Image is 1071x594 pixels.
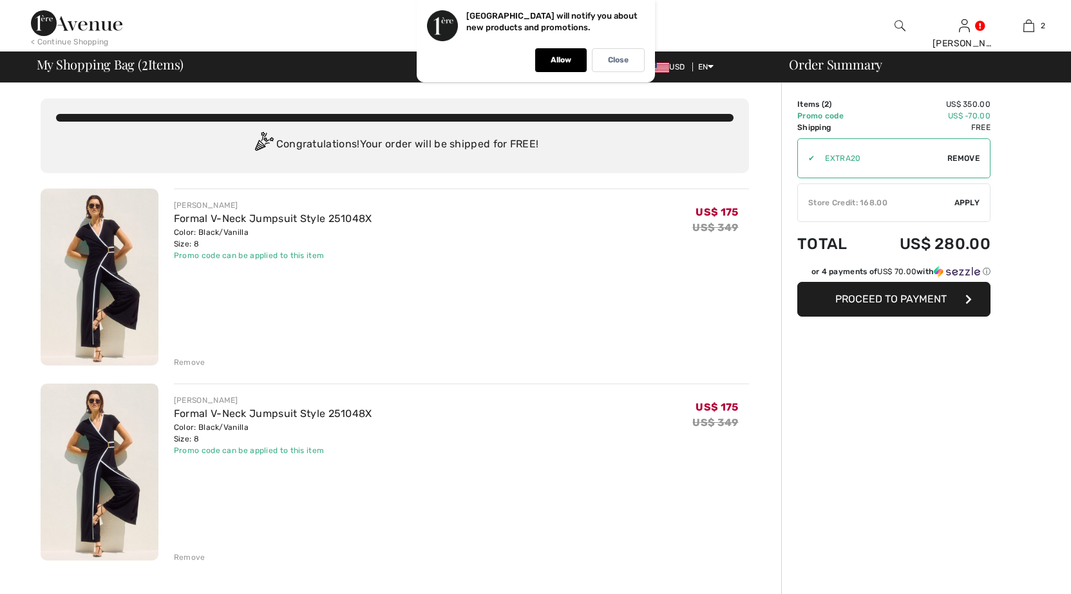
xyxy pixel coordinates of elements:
span: US$ 70.00 [877,267,916,276]
img: Sezzle [934,266,980,277]
img: My Bag [1023,18,1034,33]
span: Apply [954,197,980,209]
a: Formal V-Neck Jumpsuit Style 251048X [174,212,372,225]
span: US$ 175 [696,401,738,413]
div: Color: Black/Vanilla Size: 8 [174,227,372,250]
div: Store Credit: 168.00 [798,197,954,209]
td: US$ 280.00 [866,222,990,266]
div: or 4 payments ofUS$ 70.00withSezzle Click to learn more about Sezzle [797,266,990,282]
a: 2 [997,18,1060,33]
img: 1ère Avenue [31,10,122,36]
a: Formal V-Neck Jumpsuit Style 251048X [174,407,372,420]
div: [PERSON_NAME] [174,394,372,406]
img: US Dollar [649,62,669,73]
span: 2 [1041,20,1045,32]
span: Proceed to Payment [835,293,947,305]
button: Proceed to Payment [797,282,990,317]
span: 2 [142,55,148,71]
td: Total [797,222,866,266]
span: 2 [824,100,829,109]
div: Promo code can be applied to this item [174,250,372,261]
span: USD [649,62,690,71]
td: Free [866,122,990,133]
td: US$ 350.00 [866,98,990,110]
td: Shipping [797,122,866,133]
img: My Info [959,18,970,33]
div: Remove [174,552,205,563]
div: Order Summary [773,58,1063,71]
div: Promo code can be applied to this item [174,445,372,456]
span: US$ 175 [696,206,738,218]
div: [PERSON_NAME] [174,200,372,211]
img: search the website [895,18,905,33]
td: Items ( ) [797,98,866,110]
img: Formal V-Neck Jumpsuit Style 251048X [41,189,158,366]
div: < Continue Shopping [31,36,109,48]
p: Close [608,55,629,65]
span: Remove [947,153,980,164]
img: Formal V-Neck Jumpsuit Style 251048X [41,384,158,561]
span: My Shopping Bag ( Items) [37,58,184,71]
div: or 4 payments of with [811,266,990,277]
p: Allow [551,55,571,65]
div: Color: Black/Vanilla Size: 8 [174,422,372,445]
img: Congratulation2.svg [251,132,276,158]
td: Promo code [797,110,866,122]
s: US$ 349 [692,416,738,429]
span: EN [698,62,714,71]
div: Remove [174,357,205,368]
div: ✔ [798,153,815,164]
s: US$ 349 [692,221,738,234]
div: Congratulations! Your order will be shipped for FREE! [56,132,734,158]
p: [GEOGRAPHIC_DATA] will notify you about new products and promotions. [466,11,638,32]
a: Sign In [959,19,970,32]
div: [PERSON_NAME] [933,37,996,50]
td: US$ -70.00 [866,110,990,122]
input: Promo code [815,139,947,178]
